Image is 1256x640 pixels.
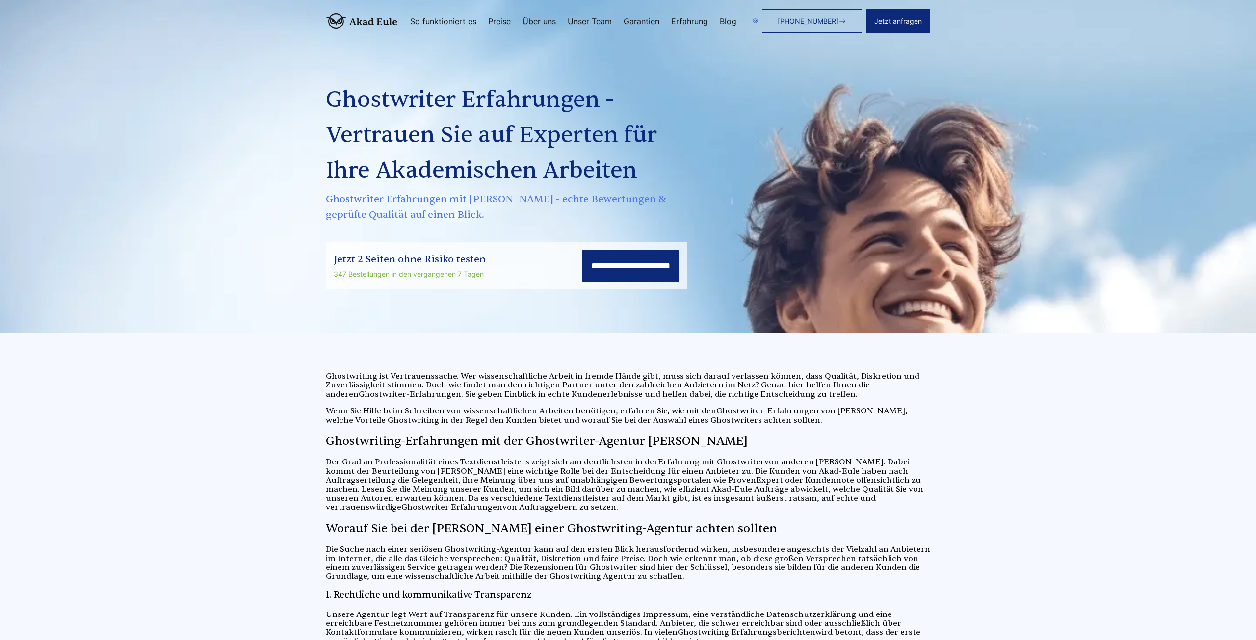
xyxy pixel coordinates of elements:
[326,82,695,188] h1: Ghostwriter Erfahrungen - Vertrauen Sie auf Experten für Ihre Akademischen Arbeiten
[326,191,695,223] span: Ghostwriter Erfahrungen mit [PERSON_NAME] - echte Bewertungen & geprüfte Qualität auf einen Blick.
[326,406,908,425] span: , welche Vorteile Ghostwriting in der Regel den Kunden bietet und worauf Sie bei der Auswahl eine...
[326,457,658,467] span: Der Grad an Professionalität eines Textdienstleisters zeigt sich am deutlichsten in der
[523,17,556,25] a: Über uns
[326,371,919,399] span: Ghostwriting ist Vertrauenssache. Wer wissenschaftliche Arbeit in fremde Hände gibt, muss sich da...
[410,17,476,25] a: So funktioniert es
[326,589,532,601] span: 1. Rechtliche und kommunikative Transparenz
[326,545,930,581] p: Die Suche nach einer seriösen Ghostwriting-Agentur kann auf den ersten Blick herausfordernd wirke...
[326,458,930,512] p: Erfahrung mit Ghostwriter Ghostwriter Erfahrungen
[326,610,901,638] span: Unsere Agentur legt Wert auf Transparenz für unsere Kunden. Ein vollständiges Impressum, eine ver...
[326,521,777,536] span: Worauf Sie bei der [PERSON_NAME] einer Ghostwriting-Agentur achten sollten
[326,457,923,512] span: von anderen [PERSON_NAME]. Dabei kommt der Beurteilung von [PERSON_NAME] eine wichtige Rolle bei ...
[488,17,511,25] a: Preise
[753,18,758,24] img: email
[762,9,862,33] a: [PHONE_NUMBER]
[334,268,486,280] div: 347 Bestellungen in den vergangenen 7 Tagen
[461,389,858,399] span: . Sie geben Einblick in echte Kundenerlebnisse und helfen dabei, die richtige Entscheidung zu tre...
[326,434,748,449] span: Ghostwriting-Erfahrungen mit der Ghostwriter-Agentur [PERSON_NAME]
[326,372,930,399] p: Ghostwriter-Erfahrungen
[334,252,486,267] div: Jetzt 2 Seiten ohne Risiko testen
[326,407,930,425] p: Ghostwriter-Erfahrungen von [PERSON_NAME]
[326,13,397,29] img: logo
[866,9,930,33] button: Jetzt anfragen
[502,502,618,512] span: von Auftraggebern zu setzen.
[326,406,716,416] span: Wenn Sie Hilfe beim Schreiben von wissenschaftlichen Arbeiten benötigen, erfahren Sie, wie mit den
[671,17,708,25] a: Erfahrung
[778,17,838,25] span: [PHONE_NUMBER]
[624,17,659,25] a: Garantien
[568,17,612,25] a: Unser Team
[720,17,736,25] a: Blog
